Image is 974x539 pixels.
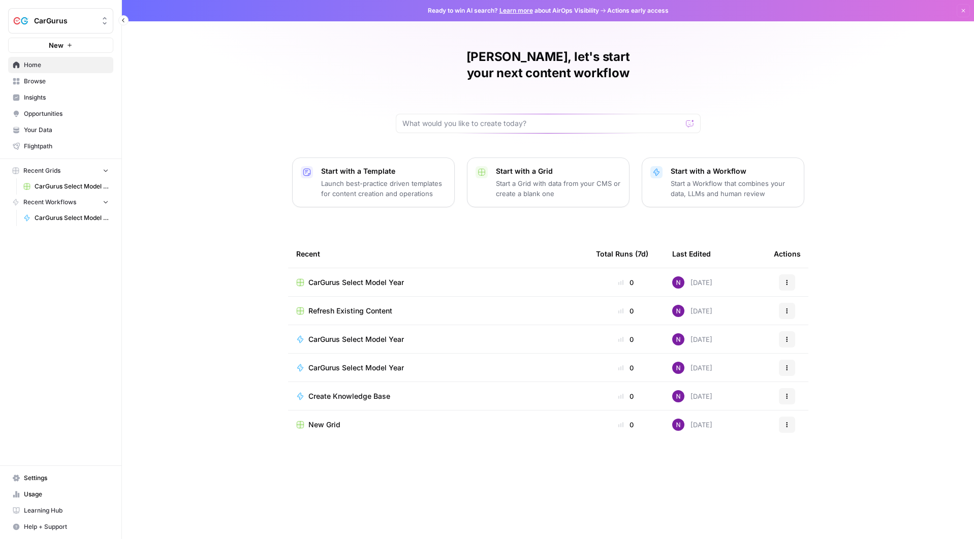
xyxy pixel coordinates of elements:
div: [DATE] [672,390,712,402]
p: Start a Grid with data from your CMS or create a blank one [496,178,621,199]
a: Home [8,57,113,73]
span: Flightpath [24,142,109,151]
span: New Grid [308,420,340,430]
input: What would you like to create today? [402,118,682,129]
img: kedmmdess6i2jj5txyq6cw0yj4oc [672,276,684,289]
p: Start with a Grid [496,166,621,176]
span: Browse [24,77,109,86]
img: kedmmdess6i2jj5txyq6cw0yj4oc [672,362,684,374]
a: New Grid [296,420,580,430]
button: Recent Grids [8,163,113,178]
span: Create Knowledge Base [308,391,390,401]
a: Learn more [499,7,533,14]
button: Start with a WorkflowStart a Workflow that combines your data, LLMs and human review [642,157,804,207]
a: Flightpath [8,138,113,154]
button: Recent Workflows [8,195,113,210]
a: Usage [8,486,113,502]
span: Refresh Existing Content [308,306,392,316]
div: [DATE] [672,276,712,289]
a: Opportunities [8,106,113,122]
img: CarGurus Logo [12,12,30,30]
div: [DATE] [672,333,712,345]
button: New [8,38,113,53]
span: Insights [24,93,109,102]
div: Total Runs (7d) [596,240,648,268]
a: CarGurus Select Model Year [296,363,580,373]
span: Ready to win AI search? about AirOps Visibility [428,6,599,15]
span: Help + Support [24,522,109,531]
div: 0 [596,306,656,316]
button: Workspace: CarGurus [8,8,113,34]
div: [DATE] [672,362,712,374]
span: Usage [24,490,109,499]
span: Home [24,60,109,70]
div: 0 [596,363,656,373]
a: Insights [8,89,113,106]
button: Help + Support [8,519,113,535]
span: Learning Hub [24,506,109,515]
a: Your Data [8,122,113,138]
span: Opportunities [24,109,109,118]
span: Settings [24,473,109,483]
a: CarGurus Select Model Year [19,178,113,195]
img: kedmmdess6i2jj5txyq6cw0yj4oc [672,390,684,402]
span: Recent Grids [23,166,60,175]
p: Launch best-practice driven templates for content creation and operations [321,178,446,199]
div: 0 [596,420,656,430]
span: New [49,40,64,50]
a: Refresh Existing Content [296,306,580,316]
a: Create Knowledge Base [296,391,580,401]
span: CarGurus [34,16,96,26]
span: Actions early access [607,6,669,15]
a: Learning Hub [8,502,113,519]
div: 0 [596,391,656,401]
span: CarGurus Select Model Year [35,182,109,191]
h1: [PERSON_NAME], let's start your next content workflow [396,49,701,81]
div: [DATE] [672,419,712,431]
a: CarGurus Select Model Year [296,277,580,288]
div: 0 [596,277,656,288]
p: Start a Workflow that combines your data, LLMs and human review [671,178,796,199]
a: Settings [8,470,113,486]
span: CarGurus Select Model Year [308,334,404,344]
span: Your Data [24,125,109,135]
a: CarGurus Select Model Year [296,334,580,344]
img: kedmmdess6i2jj5txyq6cw0yj4oc [672,419,684,431]
img: kedmmdess6i2jj5txyq6cw0yj4oc [672,305,684,317]
a: Browse [8,73,113,89]
a: CarGurus Select Model Year [19,210,113,226]
div: 0 [596,334,656,344]
span: Recent Workflows [23,198,76,207]
span: CarGurus Select Model Year [35,213,109,223]
button: Start with a TemplateLaunch best-practice driven templates for content creation and operations [292,157,455,207]
div: Last Edited [672,240,711,268]
div: [DATE] [672,305,712,317]
div: Actions [774,240,801,268]
p: Start with a Workflow [671,166,796,176]
img: kedmmdess6i2jj5txyq6cw0yj4oc [672,333,684,345]
p: Start with a Template [321,166,446,176]
span: CarGurus Select Model Year [308,363,404,373]
div: Recent [296,240,580,268]
span: CarGurus Select Model Year [308,277,404,288]
button: Start with a GridStart a Grid with data from your CMS or create a blank one [467,157,630,207]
